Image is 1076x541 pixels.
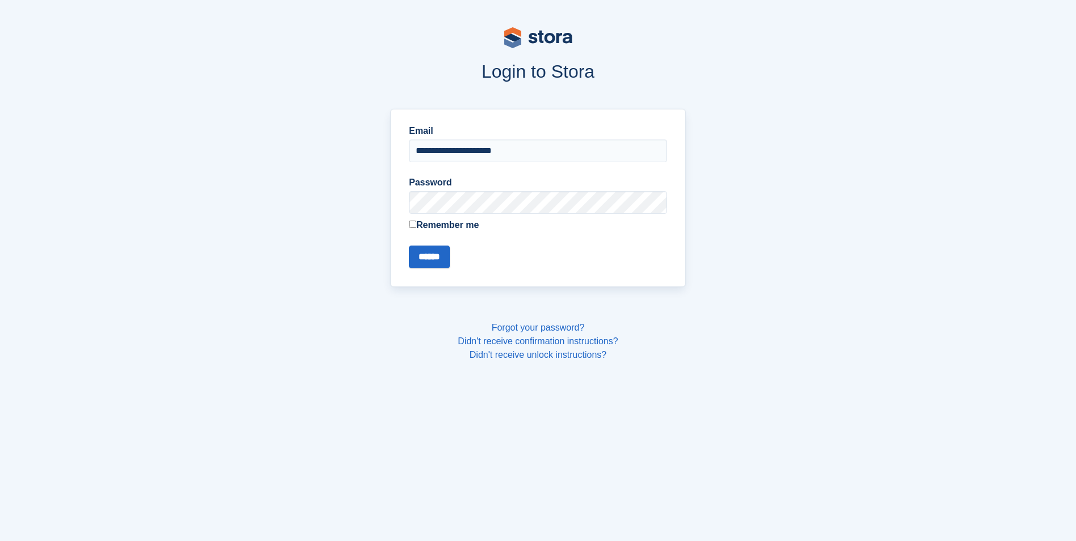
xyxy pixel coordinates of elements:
img: stora-logo-53a41332b3708ae10de48c4981b4e9114cc0af31d8433b30ea865607fb682f29.svg [504,27,572,48]
label: Remember me [409,218,667,232]
a: Forgot your password? [492,323,585,332]
a: Didn't receive confirmation instructions? [458,336,618,346]
h1: Login to Stora [174,61,902,82]
input: Remember me [409,221,416,228]
label: Password [409,176,667,189]
label: Email [409,124,667,138]
a: Didn't receive unlock instructions? [470,350,606,360]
